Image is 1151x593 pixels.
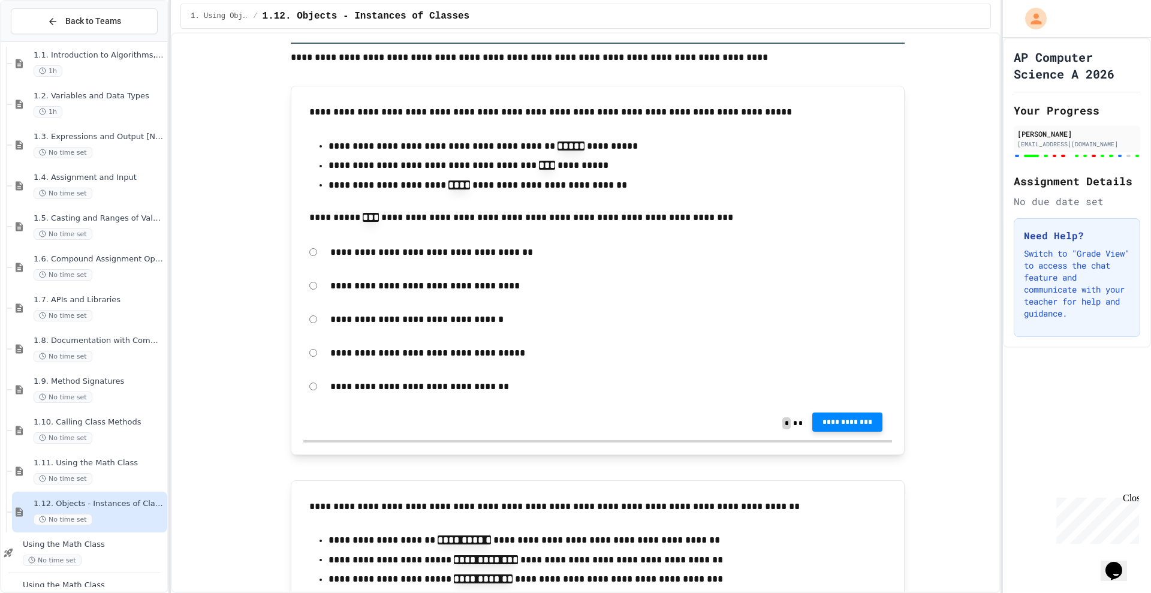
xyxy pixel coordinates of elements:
iframe: chat widget [1101,545,1139,581]
span: / [253,11,257,21]
span: 1.10. Calling Class Methods [34,417,165,428]
span: 1.8. Documentation with Comments and Preconditions [34,336,165,346]
span: No time set [34,514,92,525]
span: No time set [34,351,92,362]
span: 1h [34,106,62,118]
span: 1.9. Method Signatures [34,377,165,387]
span: Using the Math Class [23,540,165,550]
span: No time set [34,473,92,484]
h3: Need Help? [1024,228,1130,243]
div: [EMAIL_ADDRESS][DOMAIN_NAME] [1017,140,1137,149]
span: 1.12. Objects - Instances of Classes [263,9,470,23]
span: No time set [34,188,92,199]
span: 1.1. Introduction to Algorithms, Programming, and Compilers [34,50,165,61]
span: 1.3. Expressions and Output [New] [34,132,165,142]
div: No due date set [1014,194,1140,209]
span: No time set [34,228,92,240]
span: Back to Teams [65,15,121,28]
span: No time set [23,555,82,566]
h2: Your Progress [1014,102,1140,119]
span: 1.4. Assignment and Input [34,173,165,183]
span: 1.11. Using the Math Class [34,458,165,468]
div: My Account [1013,5,1050,32]
h2: Assignment Details [1014,173,1140,189]
span: 1.12. Objects - Instances of Classes [34,499,165,509]
span: 1.5. Casting and Ranges of Values [34,213,165,224]
span: No time set [34,432,92,444]
span: No time set [34,392,92,403]
button: Back to Teams [11,8,158,34]
span: 1.7. APIs and Libraries [34,295,165,305]
span: No time set [34,147,92,158]
div: [PERSON_NAME] [1017,128,1137,139]
span: Using the Math Class [23,580,165,591]
h1: AP Computer Science A 2026 [1014,49,1140,82]
span: No time set [34,310,92,321]
span: 1. Using Objects and Methods [191,11,248,21]
p: Switch to "Grade View" to access the chat feature and communicate with your teacher for help and ... [1024,248,1130,320]
span: 1h [34,65,62,77]
div: Chat with us now!Close [5,5,83,76]
span: 1.6. Compound Assignment Operators [34,254,165,264]
span: No time set [34,269,92,281]
span: 1.2. Variables and Data Types [34,91,165,101]
iframe: chat widget [1051,493,1139,544]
